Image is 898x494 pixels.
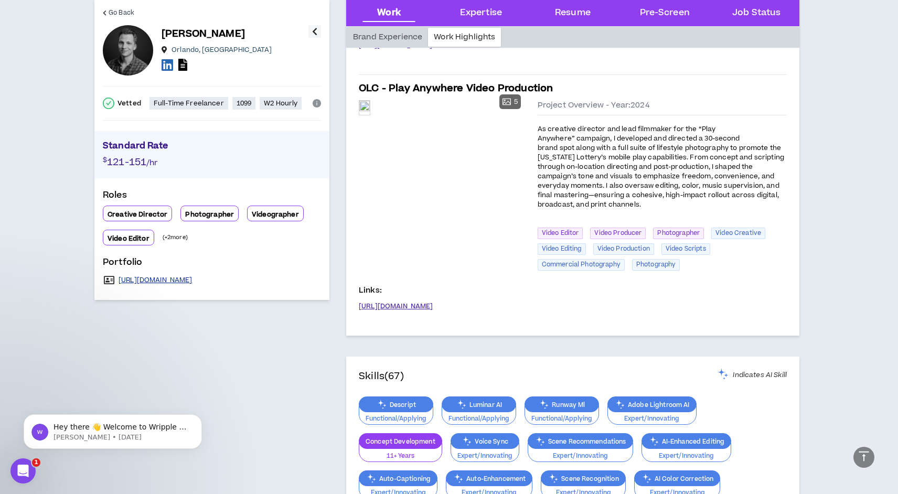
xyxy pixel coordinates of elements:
button: Functional/Applying [359,405,433,425]
p: (+ 2 more) [163,233,188,242]
span: Photographer [653,228,704,239]
span: Video Editor [538,228,583,239]
p: Descript [359,401,433,409]
iframe: Intercom notifications message [8,392,218,466]
span: 1 [32,458,40,467]
span: Project Overview - Year: 2024 [538,100,650,111]
div: Work Highlights [428,28,501,47]
p: Standard Rate [103,139,321,155]
p: Voice Sync [451,437,519,445]
button: Functional/Applying [525,405,599,425]
p: Video Editor [108,234,149,243]
button: Expert/Innovating [528,443,633,463]
span: $ [103,155,107,165]
div: Brand Experience [347,28,428,47]
button: Expert/Innovating [607,405,697,425]
div: Nick T. [103,25,153,76]
p: Functional/Applying [531,414,592,424]
p: Runway Ml [525,401,598,409]
p: AI-Enhanced Editing [642,437,731,445]
a: [URL][DOMAIN_NAME] [119,276,193,284]
p: Vetted [117,99,141,108]
p: Scene Recognition [541,475,625,482]
p: Roles [103,189,321,206]
span: Video Creative [711,228,765,239]
p: 11+ Years [366,452,435,461]
p: Auto-Enhancement [446,475,532,482]
span: Video Scripts [661,243,710,255]
p: Concept Development [359,437,442,445]
div: Expertise [460,6,502,20]
div: Resume [555,6,591,20]
span: Go Back [109,8,134,18]
a: [URL][DOMAIN_NAME] [359,302,433,310]
p: Expert/Innovating [534,452,626,461]
p: Portfolio [103,256,321,273]
p: Expert/Innovating [457,452,512,461]
span: 121-151 [107,155,146,169]
button: 11+ Years [359,443,442,463]
p: [PERSON_NAME] [162,27,245,41]
h4: Links: [359,285,382,296]
p: Functional/Applying [448,414,509,424]
span: /hr [146,157,157,168]
span: Photography [632,259,680,271]
div: Work [377,6,401,20]
p: Expert/Innovating [648,452,725,461]
span: Commercial Photography [538,259,625,271]
p: Videographer [252,210,299,219]
button: Expert/Innovating [451,443,519,463]
p: Orlando , [GEOGRAPHIC_DATA] [172,46,272,54]
p: Photographer [185,210,234,219]
p: 1099 [237,99,252,108]
div: Job Status [732,6,781,20]
button: Expert/Innovating [642,443,732,463]
p: Scene Recommendations [528,437,633,445]
iframe: Intercom live chat [10,458,36,484]
button: Functional/Applying [442,405,516,425]
p: Adobe Lightroom AI [608,401,696,409]
p: Expert/Innovating [614,414,690,424]
span: Video Production [593,243,654,255]
span: Video Editing [538,243,586,255]
p: AI Color Correction [635,475,720,482]
span: info-circle [313,99,321,108]
span: check-circle [103,98,114,109]
div: Pre-Screen [640,6,690,20]
h4: Skills (67) [359,369,404,384]
p: W2 Hourly [264,99,297,108]
span: Indicates AI Skill [733,371,787,379]
p: Auto-Captioning [359,475,437,482]
p: Functional/Applying [366,414,426,424]
p: Creative Director [108,210,167,219]
p: Full-Time Freelancer [154,99,224,108]
span: As creative director and lead filmmaker for the “Play Anywhere” campaign, I developed and directe... [538,124,784,209]
h5: OLC - Play Anywhere Video Production [359,81,553,96]
span: vertical-align-top [858,450,870,463]
p: Luminar AI [442,401,516,409]
span: Video Producer [590,228,646,239]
